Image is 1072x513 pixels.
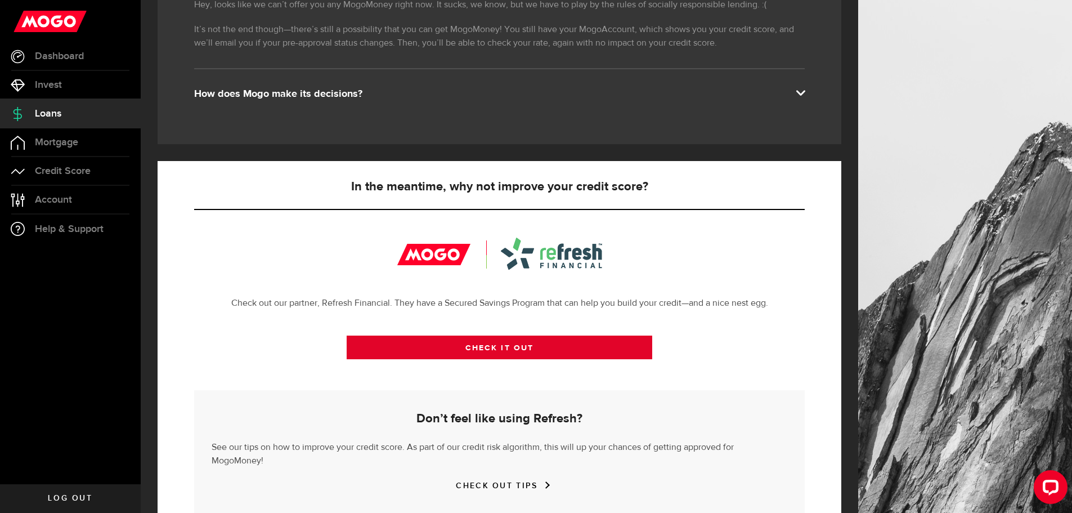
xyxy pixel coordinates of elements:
[194,180,805,194] h5: In the meantime, why not improve your credit score?
[194,297,805,310] p: Check out our partner, Refresh Financial. They have a Secured Savings Program that can help you b...
[35,195,72,205] span: Account
[35,109,61,119] span: Loans
[456,481,542,490] a: CHECK OUT TIPS
[48,494,92,502] span: Log out
[35,224,104,234] span: Help & Support
[212,412,787,426] h5: Don’t feel like using Refresh?
[194,23,805,50] p: It’s not the end though—there’s still a possibility that you can get MogoMoney! You still have yo...
[1025,466,1072,513] iframe: LiveChat chat widget
[35,166,91,176] span: Credit Score
[35,80,62,90] span: Invest
[35,51,84,61] span: Dashboard
[35,137,78,148] span: Mortgage
[212,438,787,468] p: See our tips on how to improve your credit score. As part of our credit risk algorithm, this will...
[194,87,805,101] div: How does Mogo make its decisions?
[347,336,652,359] a: CHECK IT OUT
